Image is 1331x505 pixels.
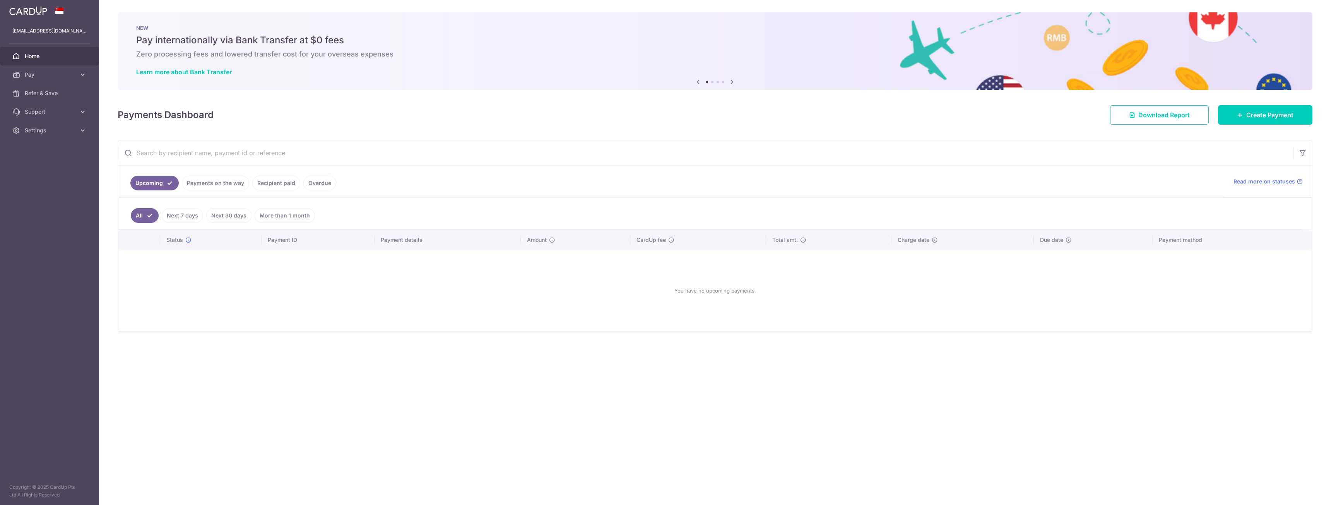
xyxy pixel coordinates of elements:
span: Settings [25,127,76,134]
span: Refer & Save [25,89,76,97]
h5: Pay internationally via Bank Transfer at $0 fees [136,34,1294,46]
p: NEW [136,25,1294,31]
span: Support [25,108,76,116]
span: Read more on statuses [1233,178,1295,185]
a: Next 7 days [162,208,203,223]
span: Total amt. [772,236,798,244]
th: Payment method [1153,230,1312,250]
input: Search by recipient name, payment id or reference [118,140,1293,165]
a: Recipient paid [252,176,300,190]
h6: Zero processing fees and lowered transfer cost for your overseas expenses [136,50,1294,59]
div: You have no upcoming payments. [128,257,1302,325]
img: CardUp [9,6,47,15]
span: CardUp fee [636,236,666,244]
span: Home [25,52,76,60]
a: Learn more about Bank Transfer [136,68,232,76]
th: Payment ID [262,230,375,250]
span: Download Report [1138,110,1190,120]
span: Create Payment [1246,110,1293,120]
a: Next 30 days [206,208,251,223]
h4: Payments Dashboard [118,108,214,122]
p: [EMAIL_ADDRESS][DOMAIN_NAME] [12,27,87,35]
a: Payments on the way [182,176,249,190]
a: More than 1 month [255,208,315,223]
a: Create Payment [1218,105,1312,125]
a: Download Report [1110,105,1209,125]
img: Bank transfer banner [118,12,1312,90]
a: Upcoming [130,176,179,190]
a: Overdue [303,176,336,190]
span: Amount [527,236,547,244]
th: Payment details [375,230,521,250]
span: Charge date [898,236,929,244]
span: Pay [25,71,76,79]
span: Due date [1040,236,1063,244]
a: All [131,208,159,223]
a: Read more on statuses [1233,178,1303,185]
span: Status [166,236,183,244]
